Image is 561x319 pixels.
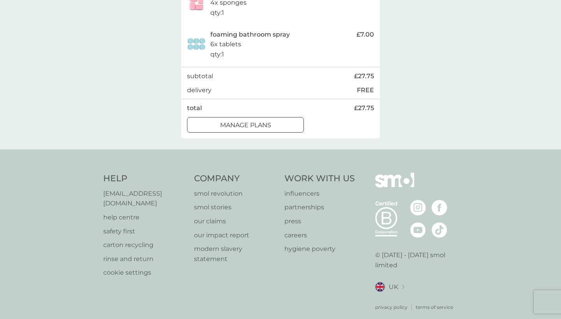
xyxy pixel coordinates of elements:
[356,30,374,40] span: £7.00
[357,85,374,95] p: FREE
[103,226,186,237] a: safety first
[194,230,277,240] a: our impact report
[210,49,224,60] p: qty : 1
[389,282,398,292] span: UK
[194,189,277,199] a: smol revolution
[284,189,355,199] a: influencers
[103,212,186,223] a: help centre
[187,71,213,81] p: subtotal
[354,71,374,81] span: £27.75
[194,244,277,264] a: modern slavery statement
[194,216,277,226] a: our claims
[375,173,414,199] img: smol
[210,39,241,49] p: 6x tablets
[103,240,186,250] a: carton recycling
[284,202,355,212] a: partnerships
[194,202,277,212] a: smol stories
[284,216,355,226] a: press
[187,85,212,95] p: delivery
[210,8,224,18] p: qty : 1
[187,117,304,133] button: manage plans
[410,222,426,238] img: visit the smol Youtube page
[432,222,447,238] img: visit the smol Tiktok page
[402,285,404,289] img: select a new location
[103,254,186,264] a: rinse and return
[187,103,202,113] p: total
[220,120,271,130] p: manage plans
[103,268,186,278] a: cookie settings
[210,30,290,40] p: foaming bathroom spray
[410,200,426,216] img: visit the smol Instagram page
[416,303,453,311] a: terms of service
[375,282,385,292] img: UK flag
[103,189,186,209] a: [EMAIL_ADDRESS][DOMAIN_NAME]
[354,103,374,113] span: £27.75
[284,230,355,240] a: careers
[284,244,355,254] a: hygiene poverty
[375,303,408,311] a: privacy policy
[432,200,447,216] img: visit the smol Facebook page
[284,173,355,185] h4: Work With Us
[103,173,186,185] h4: Help
[375,250,458,270] p: © [DATE] - [DATE] smol limited
[194,173,277,185] h4: Company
